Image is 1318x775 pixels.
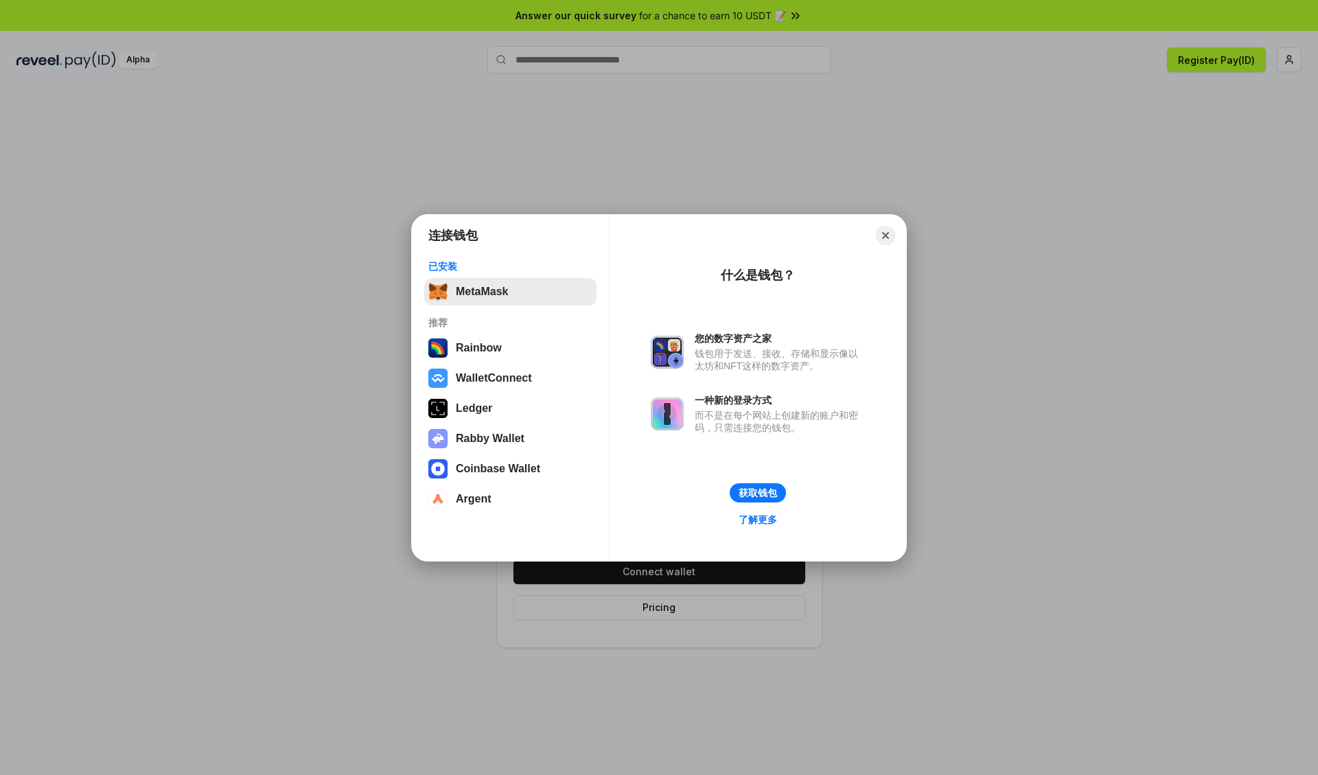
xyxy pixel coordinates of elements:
[695,332,865,345] div: 您的数字资产之家
[456,286,508,298] div: MetaMask
[424,395,597,422] button: Ledger
[456,432,524,445] div: Rabby Wallet
[651,397,684,430] img: svg+xml,%3Csvg%20xmlns%3D%22http%3A%2F%2Fwww.w3.org%2F2000%2Fsvg%22%20fill%3D%22none%22%20viewBox...
[456,463,540,475] div: Coinbase Wallet
[428,338,448,358] img: svg+xml,%3Csvg%20width%3D%22120%22%20height%3D%22120%22%20viewBox%3D%220%200%20120%20120%22%20fil...
[428,429,448,448] img: svg+xml,%3Csvg%20xmlns%3D%22http%3A%2F%2Fwww.w3.org%2F2000%2Fsvg%22%20fill%3D%22none%22%20viewBox...
[721,267,795,284] div: 什么是钱包？
[428,282,448,301] img: svg+xml,%3Csvg%20fill%3D%22none%22%20height%3D%2233%22%20viewBox%3D%220%200%2035%2033%22%20width%...
[456,402,492,415] div: Ledger
[695,347,865,372] div: 钱包用于发送、接收、存储和显示像以太坊和NFT这样的数字资产。
[428,227,478,244] h1: 连接钱包
[456,493,492,505] div: Argent
[739,487,777,499] div: 获取钱包
[424,278,597,305] button: MetaMask
[428,260,592,273] div: 已安装
[695,394,865,406] div: 一种新的登录方式
[876,226,895,245] button: Close
[428,489,448,509] img: svg+xml,%3Csvg%20width%3D%2228%22%20height%3D%2228%22%20viewBox%3D%220%200%2028%2028%22%20fill%3D...
[695,409,865,434] div: 而不是在每个网站上创建新的账户和密码，只需连接您的钱包。
[424,455,597,483] button: Coinbase Wallet
[730,511,785,529] a: 了解更多
[739,513,777,526] div: 了解更多
[730,483,786,502] button: 获取钱包
[424,365,597,392] button: WalletConnect
[428,399,448,418] img: svg+xml,%3Csvg%20xmlns%3D%22http%3A%2F%2Fwww.w3.org%2F2000%2Fsvg%22%20width%3D%2228%22%20height%3...
[651,336,684,369] img: svg+xml,%3Csvg%20xmlns%3D%22http%3A%2F%2Fwww.w3.org%2F2000%2Fsvg%22%20fill%3D%22none%22%20viewBox...
[424,334,597,362] button: Rainbow
[428,316,592,329] div: 推荐
[428,369,448,388] img: svg+xml,%3Csvg%20width%3D%2228%22%20height%3D%2228%22%20viewBox%3D%220%200%2028%2028%22%20fill%3D...
[456,342,502,354] div: Rainbow
[428,459,448,478] img: svg+xml,%3Csvg%20width%3D%2228%22%20height%3D%2228%22%20viewBox%3D%220%200%2028%2028%22%20fill%3D...
[424,485,597,513] button: Argent
[424,425,597,452] button: Rabby Wallet
[456,372,532,384] div: WalletConnect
